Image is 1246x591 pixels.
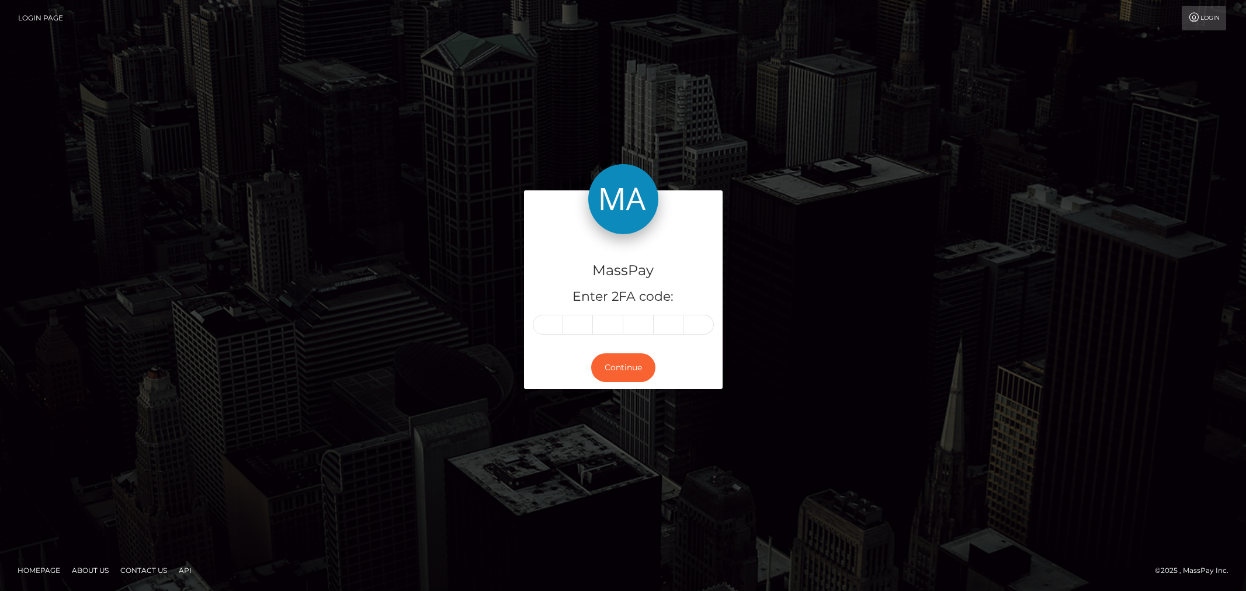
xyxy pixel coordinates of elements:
[533,288,714,306] h5: Enter 2FA code:
[533,260,714,281] h4: MassPay
[116,561,172,579] a: Contact Us
[13,561,65,579] a: Homepage
[174,561,196,579] a: API
[591,353,655,382] button: Continue
[1182,6,1226,30] a: Login
[1155,564,1237,577] div: © 2025 , MassPay Inc.
[588,164,658,234] img: MassPay
[67,561,113,579] a: About Us
[18,6,63,30] a: Login Page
